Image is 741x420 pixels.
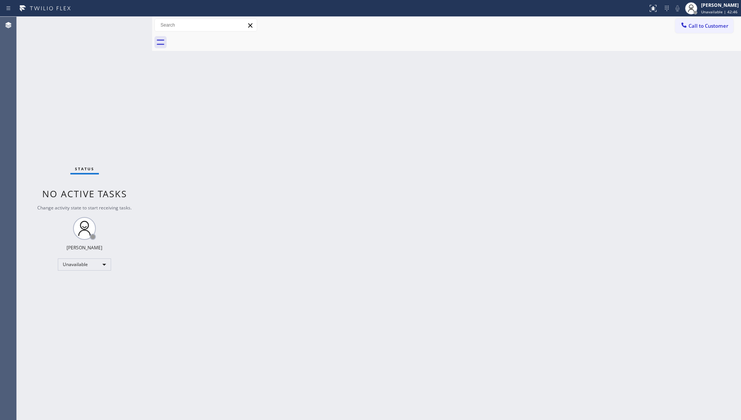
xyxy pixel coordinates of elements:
[58,258,111,271] div: Unavailable
[37,204,132,211] span: Change activity state to start receiving tasks.
[155,19,257,31] input: Search
[67,244,102,251] div: [PERSON_NAME]
[75,166,94,171] span: Status
[701,2,739,8] div: [PERSON_NAME]
[672,3,683,14] button: Mute
[42,187,127,200] span: No active tasks
[701,9,738,14] span: Unavailable | 42:46
[675,19,733,33] button: Call to Customer
[689,22,728,29] span: Call to Customer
